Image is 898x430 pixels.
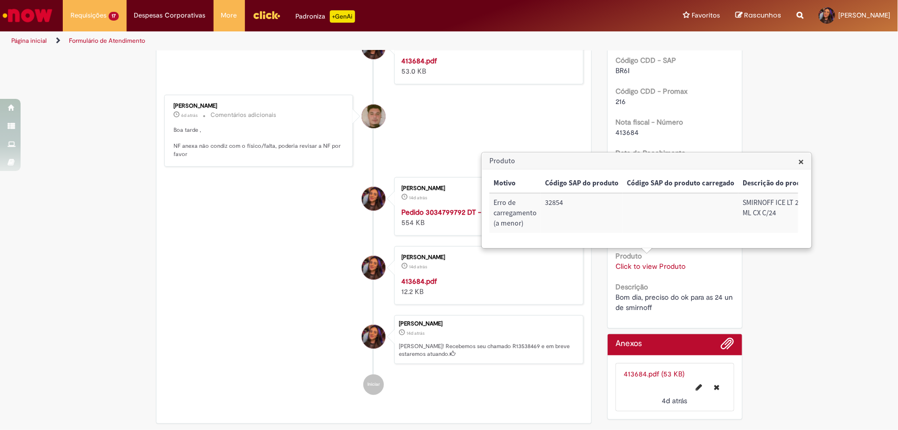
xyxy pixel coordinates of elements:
[8,31,591,50] ul: Trilhas de página
[615,56,676,65] b: Código CDD - SAP
[11,37,47,45] a: Página inicial
[615,262,685,271] a: Click to view Produto
[623,193,738,233] td: Código SAP do produto carregado:
[615,251,642,261] b: Produto
[662,396,688,405] time: 25/09/2025 16:37:08
[401,276,573,297] div: 12.2 KB
[407,330,425,336] time: 16/09/2025 09:52:04
[624,369,684,379] a: 413684.pdf (53 KB)
[615,117,683,127] b: Nota fiscal - Número
[615,148,685,158] b: Data de Recebimento
[738,193,816,233] td: Descrição do produto: SMIRNOFF ICE LT 269 ML CX C/24
[615,293,735,312] span: Bom dia, preciso do ok para as 24 un de smirnoff
[134,10,206,21] span: Despesas Corporativas
[174,103,345,109] div: [PERSON_NAME]
[296,10,355,23] div: Padroniza
[399,342,578,358] p: [PERSON_NAME]! Recebemos seu chamado R13538469 e em breve estaremos atuando.
[399,321,578,327] div: [PERSON_NAME]
[615,339,642,349] h2: Anexos
[721,337,734,355] button: Adicionar anexos
[174,126,345,159] p: Boa tarde , NF anexa não condiz com o físico/falta, poderia revisar a NF por favor
[735,11,781,21] a: Rascunhos
[362,256,385,280] div: Leticia Machado Lima
[744,10,781,20] span: Rascunhos
[615,128,639,137] span: 413684
[481,152,812,249] div: Produto
[221,10,237,21] span: More
[662,396,688,405] span: 4d atrás
[362,325,385,349] div: Leticia Machado Lima
[182,112,198,118] span: 6d atrás
[211,111,277,119] small: Comentários adicionais
[330,10,355,23] p: +GenAi
[182,112,198,118] time: 23/09/2025 17:58:14
[482,153,811,169] h3: Produto
[615,87,688,96] b: Código CDD - Promax
[615,66,629,75] span: BR6I
[489,174,541,193] th: Motivo
[164,315,584,365] li: Leticia Machado Lima
[615,97,626,106] span: 216
[401,208,535,217] a: Pedido 3034799792 DT - 6101933298.msg
[623,174,738,193] th: Código SAP do produto carregado
[489,193,541,233] td: Motivo: Erro de carregamento (a menor)
[690,379,709,395] button: Editar nome de arquivo 413684.pdf
[253,7,280,23] img: click_logo_yellow_360x200.png
[409,264,427,270] span: 14d atrás
[71,10,107,21] span: Requisições
[838,11,890,20] span: [PERSON_NAME]
[409,195,427,201] span: 14d atrás
[798,156,804,167] button: Close
[1,5,54,26] img: ServiceNow
[407,330,425,336] span: 14d atrás
[409,264,427,270] time: 16/09/2025 09:51:08
[401,277,437,286] a: 413684.pdf
[692,10,720,21] span: Favoritos
[69,37,145,45] a: Formulário de Atendimento
[401,254,573,261] div: [PERSON_NAME]
[401,185,573,192] div: [PERSON_NAME]
[541,193,623,233] td: Código SAP do produto: 32854
[798,154,804,168] span: ×
[541,174,623,193] th: Código SAP do produto
[708,379,726,395] button: Excluir 413684.pdf
[401,56,573,76] div: 53.0 KB
[109,12,119,21] span: 17
[362,105,385,128] div: Rodrigo Santiago dos Santos Alves
[362,187,385,211] div: Leticia Machado Lima
[738,174,816,193] th: Descrição do produto
[401,207,573,228] div: 554 KB
[401,56,437,65] a: 413684.pdf
[615,282,648,291] b: Descrição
